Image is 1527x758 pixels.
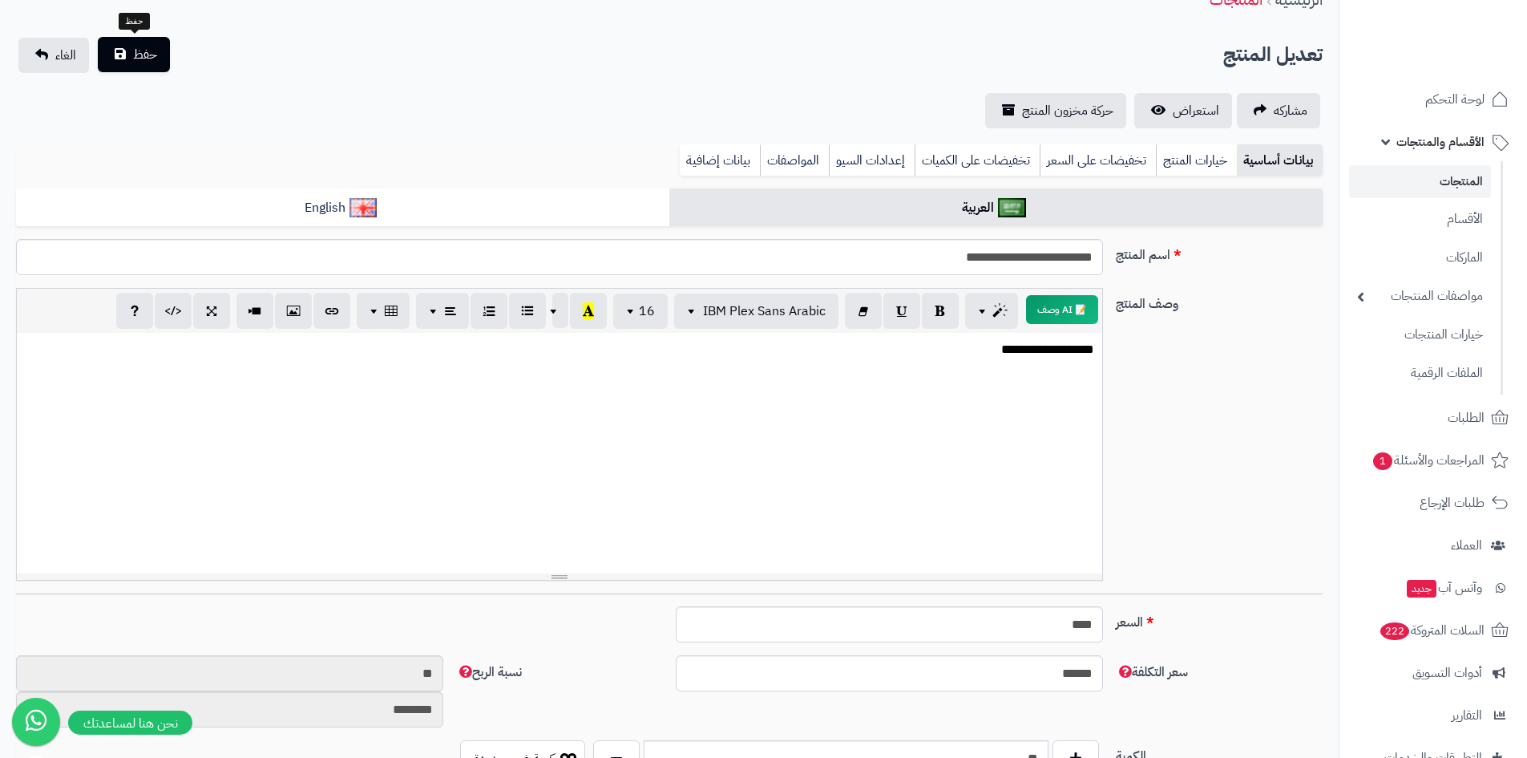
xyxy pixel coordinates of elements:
a: العربية [669,188,1323,228]
a: تخفيضات على السعر [1040,144,1156,176]
a: بيانات إضافية [680,144,760,176]
span: 1 [1373,452,1392,470]
span: أدوات التسويق [1412,662,1482,684]
button: 📝 AI وصف [1026,295,1098,324]
span: حركة مخزون المنتج [1022,101,1113,120]
a: المنتجات [1349,165,1491,198]
a: استعراض [1134,93,1232,128]
span: الأقسام والمنتجات [1396,131,1485,153]
a: الغاء [18,38,89,73]
a: المراجعات والأسئلة1 [1349,441,1517,480]
a: مشاركه [1237,93,1320,128]
span: IBM Plex Sans Arabic [703,302,826,321]
label: السعر [1109,606,1329,632]
span: سعر التكلفة [1116,663,1188,682]
img: English [349,198,378,217]
a: أدوات التسويق [1349,654,1517,692]
div: حفظ [119,13,150,30]
span: 16 [639,302,655,321]
span: استعراض [1173,101,1219,120]
a: مواصفات المنتجات [1349,279,1491,314]
a: التقارير [1349,696,1517,735]
a: حركة مخزون المنتج [985,93,1126,128]
label: وصف المنتج [1109,288,1329,314]
span: وآتس آب [1405,577,1482,599]
span: الغاء [55,46,76,65]
a: إعدادات السيو [829,144,915,176]
button: حفظ [98,37,170,72]
span: العملاء [1451,534,1482,557]
a: السلات المتروكة222 [1349,611,1517,650]
span: التقارير [1452,704,1482,727]
span: المراجعات والأسئلة [1371,449,1485,472]
span: طلبات الإرجاع [1420,492,1485,514]
a: طلبات الإرجاع [1349,484,1517,522]
a: المواصفات [760,144,829,176]
a: English [16,188,669,228]
span: السلات المتروكة [1379,619,1485,642]
span: جديد [1407,580,1436,598]
label: اسم المنتج [1109,239,1329,265]
span: مشاركه [1274,101,1307,120]
a: تخفيضات على الكميات [915,144,1040,176]
a: الملفات الرقمية [1349,356,1491,391]
a: خيارات المنتج [1156,144,1237,176]
a: بيانات أساسية [1237,144,1323,176]
button: 16 [613,294,668,329]
span: نسبة الربح [456,663,522,682]
h2: تعديل المنتج [1223,39,1323,71]
button: IBM Plex Sans Arabic [674,294,838,329]
a: لوحة التحكم [1349,80,1517,119]
a: الطلبات [1349,399,1517,437]
a: العملاء [1349,526,1517,565]
a: وآتس آبجديد [1349,569,1517,607]
a: الأقسام [1349,202,1491,237]
a: الماركات [1349,241,1491,275]
span: لوحة التحكم [1425,88,1485,111]
span: حفظ [133,45,157,64]
span: الطلبات [1448,407,1485,429]
span: 222 [1380,622,1409,640]
a: خيارات المنتجات [1349,318,1491,352]
img: العربية [998,198,1026,217]
img: logo-2.png [1418,43,1512,77]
